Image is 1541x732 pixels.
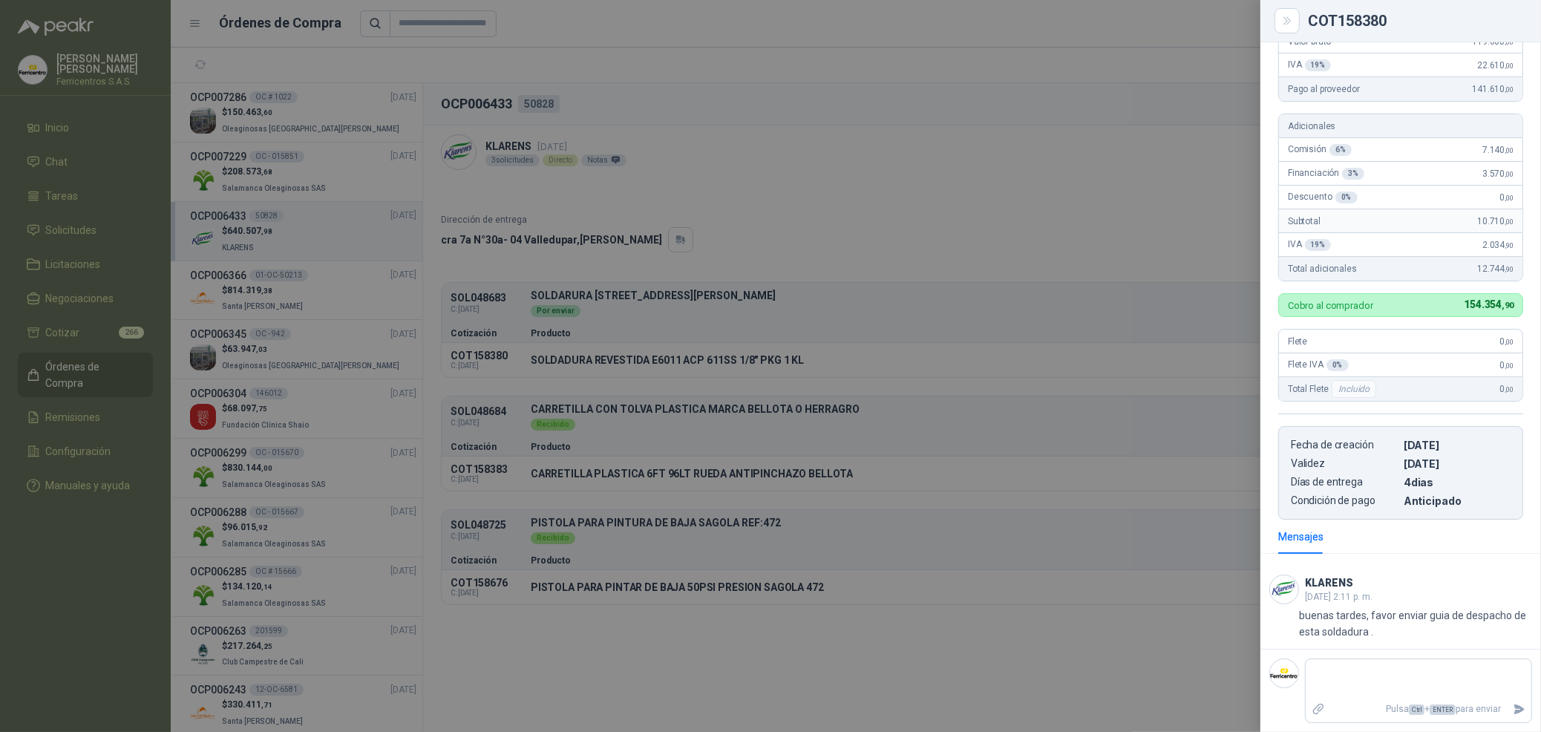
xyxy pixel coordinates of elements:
[1291,494,1398,507] p: Condición de pago
[1472,84,1514,94] span: 141.610
[1332,380,1376,398] div: Incluido
[1505,38,1514,46] span: ,00
[1326,359,1349,371] div: 0 %
[1505,194,1514,202] span: ,00
[1288,380,1379,398] span: Total Flete
[1288,216,1321,226] span: Subtotal
[1404,457,1511,470] p: [DATE]
[1507,696,1531,722] button: Enviar
[1270,659,1298,687] img: Company Logo
[1291,476,1398,488] p: Días de entrega
[1409,705,1424,715] span: Ctrl
[1505,170,1514,178] span: ,00
[1331,696,1508,722] p: Pulsa + para enviar
[1306,696,1331,722] label: Adjuntar archivos
[1288,144,1352,156] span: Comisión
[1505,362,1514,370] span: ,00
[1500,384,1514,394] span: 0
[1477,60,1514,71] span: 22.610
[1505,265,1514,273] span: ,90
[1305,59,1332,71] div: 19 %
[1505,241,1514,249] span: ,90
[1430,705,1456,715] span: ENTER
[1278,529,1324,545] div: Mensajes
[1291,439,1398,451] p: Fecha de creación
[1342,168,1364,180] div: 3 %
[1288,336,1307,347] span: Flete
[1502,301,1514,310] span: ,90
[1305,239,1332,251] div: 19 %
[1288,192,1358,203] span: Descuento
[1500,192,1514,203] span: 0
[1477,264,1514,274] span: 12.744
[1505,62,1514,70] span: ,00
[1505,218,1514,226] span: ,00
[1279,257,1522,281] div: Total adicionales
[1288,359,1349,371] span: Flete IVA
[1500,360,1514,370] span: 0
[1291,457,1398,470] p: Validez
[1505,85,1514,94] span: ,00
[1505,146,1514,154] span: ,00
[1305,592,1372,602] span: [DATE] 2:11 p. m.
[1270,575,1298,604] img: Company Logo
[1505,385,1514,393] span: ,00
[1505,338,1514,346] span: ,00
[1299,607,1532,640] p: buenas tardes, favor enviar guia de despacho de esta soldadura .
[1335,192,1358,203] div: 0 %
[1288,301,1373,310] p: Cobro al comprador
[1279,114,1522,138] div: Adicionales
[1329,144,1352,156] div: 6 %
[1482,145,1514,155] span: 7.140
[1482,240,1514,250] span: 2.034
[1278,12,1296,30] button: Close
[1500,336,1514,347] span: 0
[1482,169,1514,179] span: 3.570
[1305,579,1353,587] h3: KLARENS
[1404,476,1511,488] p: 4 dias
[1477,216,1514,226] span: 10.710
[1308,13,1523,28] div: COT158380
[1464,298,1514,310] span: 154.354
[1404,494,1511,507] p: Anticipado
[1404,439,1511,451] p: [DATE]
[1288,239,1331,251] span: IVA
[1288,168,1364,180] span: Financiación
[1288,84,1360,94] span: Pago al proveedor
[1288,59,1331,71] span: IVA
